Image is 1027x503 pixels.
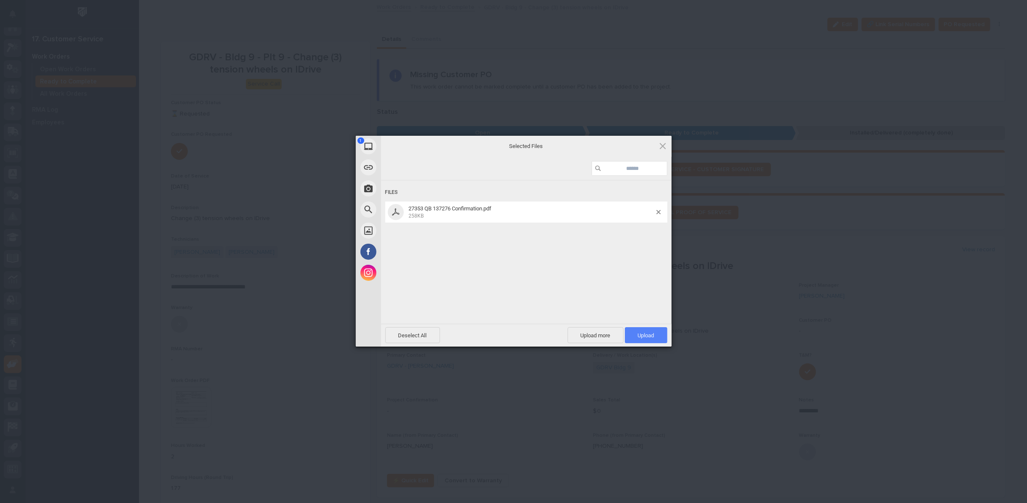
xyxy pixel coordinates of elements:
span: 1 [357,137,364,144]
span: Selected Files [442,142,611,150]
span: Upload [625,327,667,343]
span: 27353 QB 137276 Confirmation.pdf [406,205,656,219]
span: 27353 QB 137276 Confirmation.pdf [409,205,492,212]
div: Link (URL) [356,157,457,178]
span: Upload more [568,327,624,343]
div: Facebook [356,241,457,262]
div: Files [385,185,667,200]
div: Unsplash [356,220,457,241]
div: Web Search [356,199,457,220]
span: Click here or hit ESC to close picker [658,141,667,151]
span: 258KB [409,213,424,219]
div: Take Photo [356,178,457,199]
span: Upload [638,332,654,339]
div: My Device [356,136,457,157]
span: Deselect All [385,327,440,343]
div: Instagram [356,262,457,283]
